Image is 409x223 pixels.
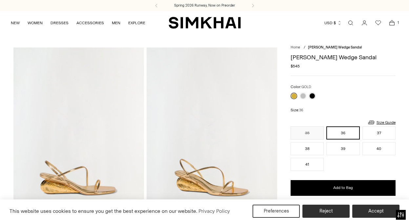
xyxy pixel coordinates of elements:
[362,126,396,139] button: 37
[395,20,401,26] span: 1
[302,205,350,218] button: Reject
[10,208,197,214] span: This website uses cookies to ensure you get the best experience on our website.
[352,205,399,218] button: Accept
[362,142,396,155] button: 40
[291,142,324,155] button: 38
[76,16,104,30] a: ACCESSORIES
[326,126,359,139] button: 36
[291,63,300,69] span: $545
[291,45,396,50] nav: breadcrumbs
[291,158,324,171] button: 41
[197,206,231,216] a: Privacy Policy (opens in a new tab)
[291,54,396,60] h1: [PERSON_NAME] Wedge Sandal
[11,16,20,30] a: NEW
[344,16,357,29] a: Open search modal
[299,108,303,112] span: 36
[291,126,324,139] button: 35
[169,16,241,29] a: SIMKHAI
[324,16,342,30] button: USD $
[358,16,371,29] a: Go to the account page
[304,45,305,50] div: /
[333,185,353,191] span: Add to Bag
[385,16,399,29] a: Open cart modal
[28,16,43,30] a: WOMEN
[291,45,300,49] a: Home
[51,16,69,30] a: DRESSES
[253,205,300,218] button: Preferences
[301,85,311,89] span: GOLD
[291,180,396,196] button: Add to Bag
[372,16,385,29] a: Wishlist
[367,118,396,126] a: Size Guide
[128,16,145,30] a: EXPLORE
[174,3,235,8] a: Spring 2026 Runway, Now on Preorder
[326,142,359,155] button: 39
[308,45,362,49] span: [PERSON_NAME] Wedge Sandal
[112,16,120,30] a: MEN
[291,107,303,113] label: Size:
[291,84,311,90] label: Color:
